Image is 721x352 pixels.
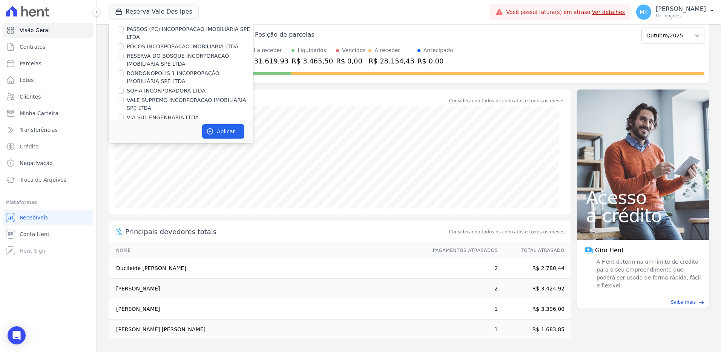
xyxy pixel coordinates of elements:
td: [PERSON_NAME] [PERSON_NAME] [109,320,426,340]
a: Parcelas [3,56,93,71]
span: Visão Geral [20,26,50,34]
label: PASSOS (PC) INCORPORACAO IMOBILIARIA SPE LTDA [127,25,253,41]
div: R$ 0,00 [336,56,365,66]
div: Open Intercom Messenger [8,326,26,344]
span: Negativação [20,159,53,167]
span: Saiba mais [671,299,696,306]
span: Principais devedores totais [125,227,448,237]
div: Considerando todos os contratos e todos os meses [449,97,565,104]
td: R$ 1.683,85 [498,320,571,340]
span: Contratos [20,43,45,51]
div: Saldo devedor total [125,96,448,106]
a: Visão Geral [3,23,93,38]
div: A receber [374,46,400,54]
span: Considerando todos os contratos e todos os meses [449,228,565,235]
a: Recebíveis [3,210,93,225]
th: Total Atrasado [498,243,571,258]
div: Liquidados [298,46,326,54]
a: Transferências [3,122,93,137]
a: Crédito [3,139,93,154]
div: R$ 31.619,93 [243,56,288,66]
label: POCOS INCORPORACAO IMOBILIARIA LTDA [127,43,238,51]
button: Aplicar [202,124,244,139]
div: Antecipado [423,46,453,54]
div: Total a receber [243,46,288,54]
td: R$ 2.780,44 [498,258,571,279]
span: Clientes [20,93,41,100]
button: Reserva Vale Dos Ipes [109,5,199,19]
span: Conta Hent [20,230,49,238]
span: Minha Carteira [20,110,58,117]
span: Recebíveis [20,214,48,221]
td: 1 [426,320,498,340]
div: R$ 0,00 [417,56,453,66]
span: Troca de Arquivos [20,176,66,184]
div: Vencidos [342,46,365,54]
div: Plataformas [6,198,90,207]
span: Parcelas [20,60,41,67]
td: 1 [426,299,498,320]
a: Lotes [3,73,93,88]
span: MK [640,9,647,15]
div: Posição de parcelas [255,30,314,39]
p: Ver opções [656,13,706,19]
span: Giro Hent [595,246,624,255]
a: Ver detalhes [592,9,625,15]
td: R$ 3.424,92 [498,279,571,299]
th: Pagamentos Atrasados [426,243,498,258]
th: Nome [109,243,426,258]
label: VALE SUPREMO INCORPORACAO IMOBILIARIA SPE LTDA [127,96,253,112]
label: SOFIA INCORPORADORA LTDA [127,87,206,95]
span: Você possui fatura(s) em atraso. [506,8,625,16]
p: [PERSON_NAME] [656,5,706,13]
td: Ducileide [PERSON_NAME] [109,258,426,279]
td: [PERSON_NAME] [109,279,426,299]
div: R$ 3.465,50 [291,56,333,66]
td: 2 [426,258,498,279]
span: Crédito [20,143,39,150]
a: Minha Carteira [3,106,93,121]
td: 2 [426,279,498,299]
td: R$ 3.396,00 [498,299,571,320]
span: Acesso [586,188,700,207]
span: A Hent determina um limite de crédito para o seu empreendimento que poderá ser usado de forma ráp... [595,258,701,290]
a: Conta Hent [3,227,93,242]
span: east [699,300,704,305]
label: RESERVA DO BOSQUE INCORPORACAO IMOBILIARIA SPE LTDA [127,52,253,68]
a: Troca de Arquivos [3,172,93,187]
label: RONDONOPOLIS 1 INCORPORAÇÃO IMOBILIÁRIA SPE LTDA [127,69,253,85]
a: Saiba mais east [581,299,704,306]
label: VIA SUL ENGENHARIA LTDA [127,114,199,122]
a: Clientes [3,89,93,104]
span: a crédito [586,207,700,225]
button: MK [PERSON_NAME] Ver opções [630,2,721,23]
a: Negativação [3,156,93,171]
a: Contratos [3,39,93,54]
span: Transferências [20,126,58,134]
span: Lotes [20,76,34,84]
div: R$ 28.154,43 [368,56,414,66]
td: [PERSON_NAME] [109,299,426,320]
